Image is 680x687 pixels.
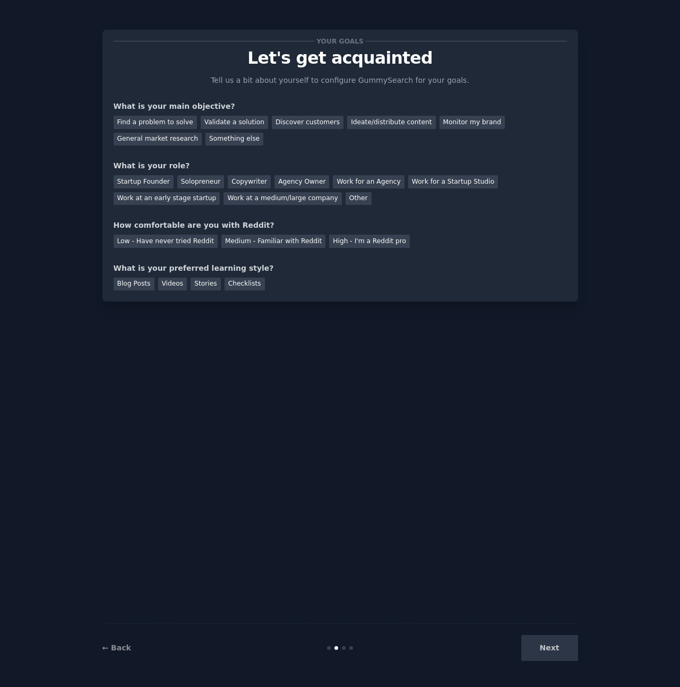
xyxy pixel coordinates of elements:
div: High - I'm a Reddit pro [329,235,410,248]
div: Validate a solution [201,116,268,129]
div: Ideate/distribute content [347,116,435,129]
div: How comfortable are you with Reddit? [114,220,567,231]
div: Startup Founder [114,175,174,188]
div: What is your main objective? [114,101,567,112]
div: What is your role? [114,160,567,171]
span: Your goals [315,36,366,47]
div: Something else [205,133,263,146]
p: Tell us a bit about yourself to configure GummySearch for your goals. [206,75,474,86]
div: Work at an early stage startup [114,192,220,205]
div: Find a problem to solve [114,116,197,129]
div: Medium - Familiar with Reddit [221,235,325,248]
div: Other [346,192,372,205]
div: Agency Owner [274,175,329,188]
div: Low - Have never tried Reddit [114,235,218,248]
div: Copywriter [228,175,271,188]
div: Stories [191,278,220,291]
div: General market research [114,133,202,146]
div: Work for an Agency [333,175,404,188]
div: Videos [158,278,187,291]
div: Work at a medium/large company [223,192,341,205]
div: Monitor my brand [440,116,505,129]
div: Blog Posts [114,278,154,291]
div: Checklists [225,278,265,291]
div: Work for a Startup Studio [408,175,498,188]
div: Solopreneur [177,175,224,188]
div: What is your preferred learning style? [114,263,567,274]
a: ← Back [102,643,131,652]
p: Let's get acquainted [114,49,567,67]
div: Discover customers [272,116,343,129]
